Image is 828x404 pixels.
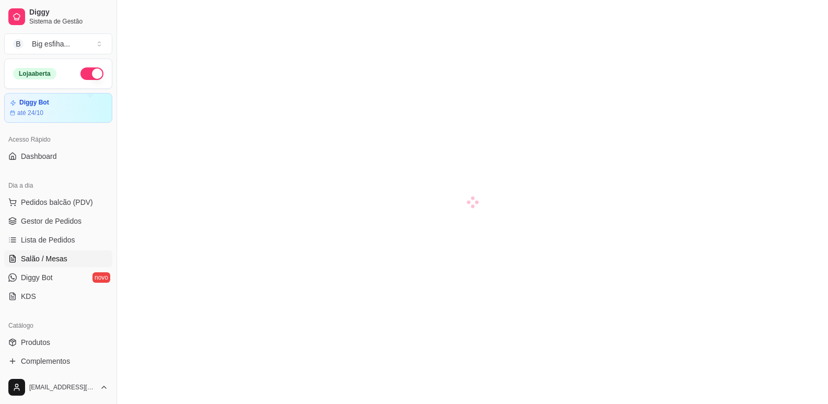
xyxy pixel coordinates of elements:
span: Diggy Bot [21,272,53,283]
span: [EMAIL_ADDRESS][DOMAIN_NAME] [29,383,96,391]
div: Catálogo [4,317,112,334]
button: [EMAIL_ADDRESS][DOMAIN_NAME] [4,375,112,400]
a: Salão / Mesas [4,250,112,267]
a: Diggy Botaté 24/10 [4,93,112,123]
span: Diggy [29,8,108,17]
div: Loja aberta [13,68,56,79]
div: Big esfiha ... [32,39,70,49]
span: Produtos [21,337,50,348]
span: KDS [21,291,36,302]
article: até 24/10 [17,109,43,117]
a: Complementos [4,353,112,370]
div: Dia a dia [4,177,112,194]
span: Pedidos balcão (PDV) [21,197,93,207]
span: Lista de Pedidos [21,235,75,245]
span: Gestor de Pedidos [21,216,81,226]
a: KDS [4,288,112,305]
button: Select a team [4,33,112,54]
a: Lista de Pedidos [4,232,112,248]
a: Produtos [4,334,112,351]
span: Dashboard [21,151,57,161]
article: Diggy Bot [19,99,49,107]
span: B [13,39,24,49]
button: Alterar Status [80,67,103,80]
a: Dashboard [4,148,112,165]
a: Diggy Botnovo [4,269,112,286]
span: Salão / Mesas [21,253,67,264]
span: Complementos [21,356,70,366]
a: DiggySistema de Gestão [4,4,112,29]
div: Acesso Rápido [4,131,112,148]
a: Gestor de Pedidos [4,213,112,229]
span: Sistema de Gestão [29,17,108,26]
button: Pedidos balcão (PDV) [4,194,112,211]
